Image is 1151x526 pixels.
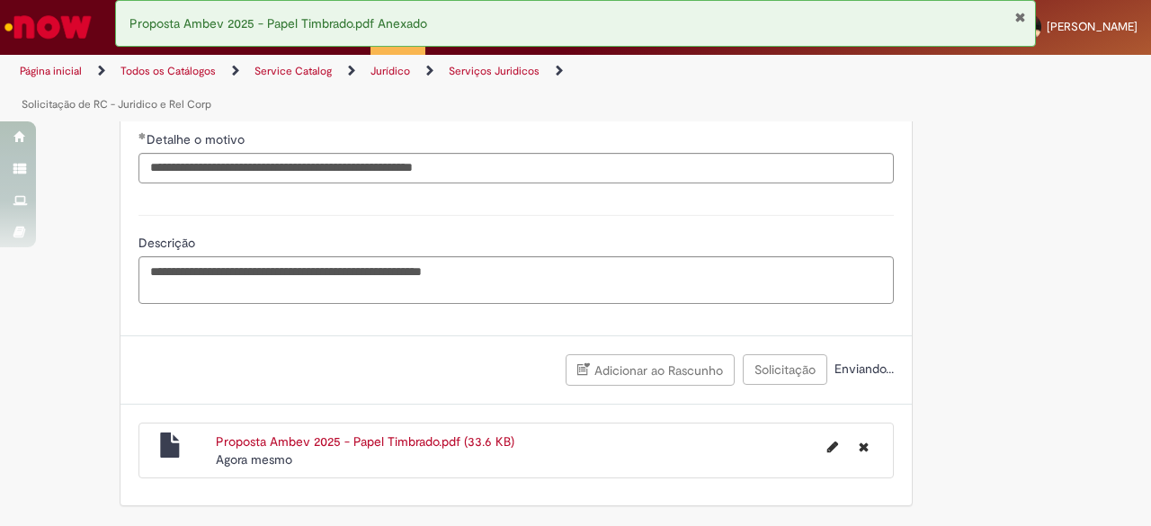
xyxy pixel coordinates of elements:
[1047,19,1138,34] span: [PERSON_NAME]
[216,451,292,468] span: Agora mesmo
[831,361,894,377] span: Enviando...
[138,235,199,251] span: Descrição
[129,15,427,31] span: Proposta Ambev 2025 - Papel Timbrado.pdf Anexado
[216,451,292,468] time: 30/09/2025 16:39:20
[254,64,332,78] a: Service Catalog
[120,64,216,78] a: Todos os Catálogos
[20,64,82,78] a: Página inicial
[1014,10,1026,24] button: Fechar Notificação
[816,432,849,461] button: Editar nome de arquivo Proposta Ambev 2025 - Papel Timbrado.pdf
[449,64,540,78] a: Serviços Juridicos
[138,153,894,183] input: Detalhe o motivo
[216,433,514,450] a: Proposta Ambev 2025 - Papel Timbrado.pdf (33.6 KB)
[370,64,410,78] a: Jurídico
[22,97,211,111] a: Solicitação de RC - Juridico e Rel Corp
[138,132,147,139] span: Obrigatório Preenchido
[848,432,879,461] button: Excluir Proposta Ambev 2025 - Papel Timbrado.pdf
[138,256,894,304] textarea: Descrição
[147,131,248,147] span: Detalhe o motivo
[13,55,754,121] ul: Trilhas de página
[2,9,94,45] img: ServiceNow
